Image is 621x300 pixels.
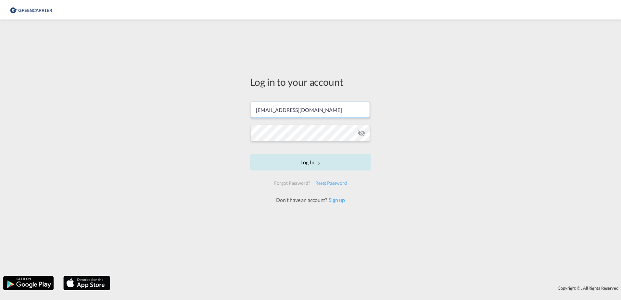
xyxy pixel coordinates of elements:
div: Forgot Password? [272,177,312,189]
md-icon: icon-eye-off [358,129,365,137]
a: Sign up [327,197,345,203]
img: google.png [3,275,54,291]
input: Enter email/phone number [251,102,370,118]
div: Copyright © . All Rights Reserved [113,282,621,294]
img: apple.png [63,275,111,291]
img: 1378a7308afe11ef83610d9e779c6b34.png [10,3,54,17]
div: Don't have an account? [269,196,352,204]
div: Reset Password [313,177,349,189]
button: LOGIN [250,154,371,170]
div: Log in to your account [250,75,371,89]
